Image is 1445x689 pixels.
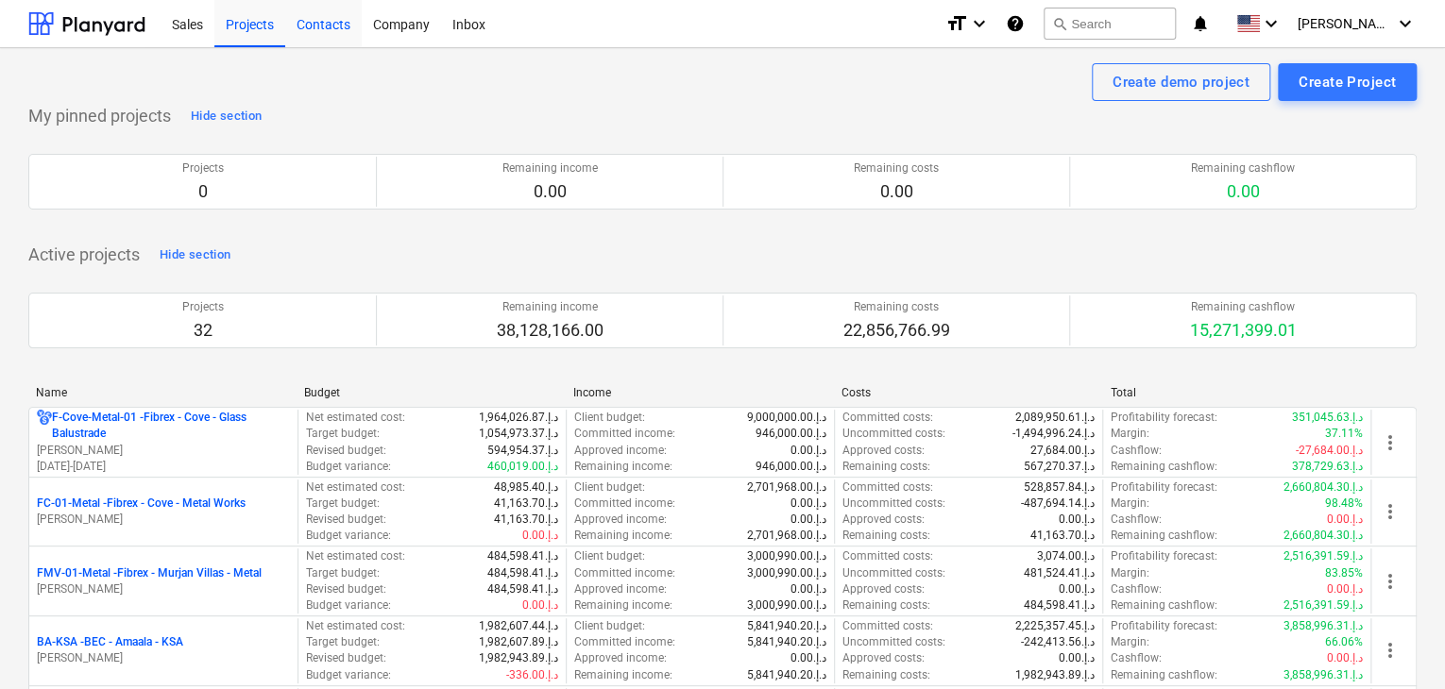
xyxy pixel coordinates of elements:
[487,443,558,459] p: 594,954.37د.إ.‏
[842,528,930,544] p: Remaining costs :
[502,180,598,203] p: 0.00
[1191,180,1295,203] p: 0.00
[479,410,558,426] p: 1,964,026.87د.إ.‏
[306,512,386,528] p: Revised budget :
[1111,548,1217,564] p: Profitability forecast :
[1351,598,1445,689] div: Chat Widget
[306,618,405,634] p: Net estimated cost :
[1037,548,1095,564] p: 3,074.00د.إ.‏
[574,459,672,475] p: Remaining income :
[842,459,930,475] p: Remaining costs :
[37,443,290,459] p: [PERSON_NAME]
[1111,479,1217,496] p: Profitability forecast :
[37,565,290,597] div: FMV-01-Metal -Fibrex - Murjan Villas - Metal[PERSON_NAME]
[1299,70,1396,94] div: Create Project
[842,443,925,459] p: Approved costs :
[1283,597,1363,613] p: 2,516,391.59د.إ.‏
[1190,299,1297,315] p: Remaining cashflow
[842,548,933,564] p: Committed costs :
[37,459,290,475] p: [DATE] - [DATE]
[574,581,667,597] p: Approved income :
[28,244,140,266] p: Active projects
[191,106,262,127] div: Hide section
[182,319,224,342] p: 32
[1292,459,1363,475] p: 378,729.63د.إ.‏
[1394,12,1417,35] i: keyboard_arrow_down
[306,528,391,544] p: Budget variance :
[487,459,558,475] p: 460,019.00د.إ.‏
[1111,443,1162,459] p: Cashflow :
[1015,667,1095,683] p: 1,982,943.89د.إ.‏
[842,512,925,528] p: Approved costs :
[790,512,826,528] p: 0.00د.إ.‏
[1111,634,1149,650] p: Margin :
[1283,667,1363,683] p: 3,858,996.31د.إ.‏
[574,496,675,512] p: Committed income :
[497,299,603,315] p: Remaining income
[306,581,386,597] p: Revised budget :
[36,386,289,399] div: Name
[497,319,603,342] p: 38,128,166.00
[1111,496,1149,512] p: Margin :
[790,443,826,459] p: 0.00د.إ.‏
[306,667,391,683] p: Budget variance :
[790,581,826,597] p: 0.00د.إ.‏
[306,597,391,613] p: Budget variance :
[1283,618,1363,634] p: 3,858,996.31د.إ.‏
[747,667,826,683] p: 5,841,940.20د.إ.‏
[37,410,52,442] div: Project has multi currencies enabled
[306,634,380,650] p: Target budget :
[1379,570,1402,593] span: more_vert
[1283,548,1363,564] p: 2,516,391.59د.إ.‏
[1296,443,1363,459] p: -27,684.00د.إ.‏
[747,410,826,426] p: 9,000,000.00د.إ.‏
[494,496,558,512] p: 41,163.70د.إ.‏
[160,244,230,266] div: Hide section
[790,496,826,512] p: 0.00د.إ.‏
[843,299,950,315] p: Remaining costs
[1111,459,1217,475] p: Remaining cashflow :
[842,634,945,650] p: Uncommitted costs :
[1260,12,1283,35] i: keyboard_arrow_down
[747,548,826,564] p: 3,000,990.00د.إ.‏
[306,459,391,475] p: Budget variance :
[842,496,945,512] p: Uncommitted costs :
[574,634,675,650] p: Committed income :
[306,479,405,496] p: Net estimated cost :
[522,597,558,613] p: 0.00د.إ.‏
[747,479,826,496] p: 2,701,968.00د.إ.‏
[1278,63,1417,101] button: Create Project
[1015,410,1095,426] p: 2,089,950.61د.إ.‏
[1059,650,1095,666] p: 0.00د.إ.‏
[1379,431,1402,454] span: more_vert
[487,565,558,581] p: 484,598.41د.إ.‏
[842,479,933,496] p: Committed costs :
[574,565,675,581] p: Committed income :
[842,565,945,581] p: Uncommitted costs :
[479,618,558,634] p: 1,982,607.44د.إ.‏
[1111,650,1162,666] p: Cashflow :
[487,581,558,597] p: 484,598.41د.إ.‏
[306,426,380,442] p: Target budget :
[506,667,558,683] p: -336.00د.إ.‏
[1024,565,1095,581] p: 481,524.41د.إ.‏
[1111,386,1364,399] div: Total
[1325,426,1363,442] p: 37.11%
[1052,16,1067,31] span: search
[574,410,645,426] p: Client budget :
[1111,597,1217,613] p: Remaining cashflow :
[756,459,826,475] p: 946,000.00د.إ.‏
[842,667,930,683] p: Remaining costs :
[522,528,558,544] p: 0.00د.إ.‏
[574,443,667,459] p: Approved income :
[182,299,224,315] p: Projects
[37,512,290,528] p: [PERSON_NAME]
[574,528,672,544] p: Remaining income :
[37,496,290,528] div: FC-01-Metal -Fibrex - Cove - Metal Works[PERSON_NAME]
[1327,581,1363,597] p: 0.00د.إ.‏
[968,12,991,35] i: keyboard_arrow_down
[842,597,930,613] p: Remaining costs :
[306,496,380,512] p: Target budget :
[1015,618,1095,634] p: 2,225,357.45د.إ.‏
[1111,667,1217,683] p: Remaining cashflow :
